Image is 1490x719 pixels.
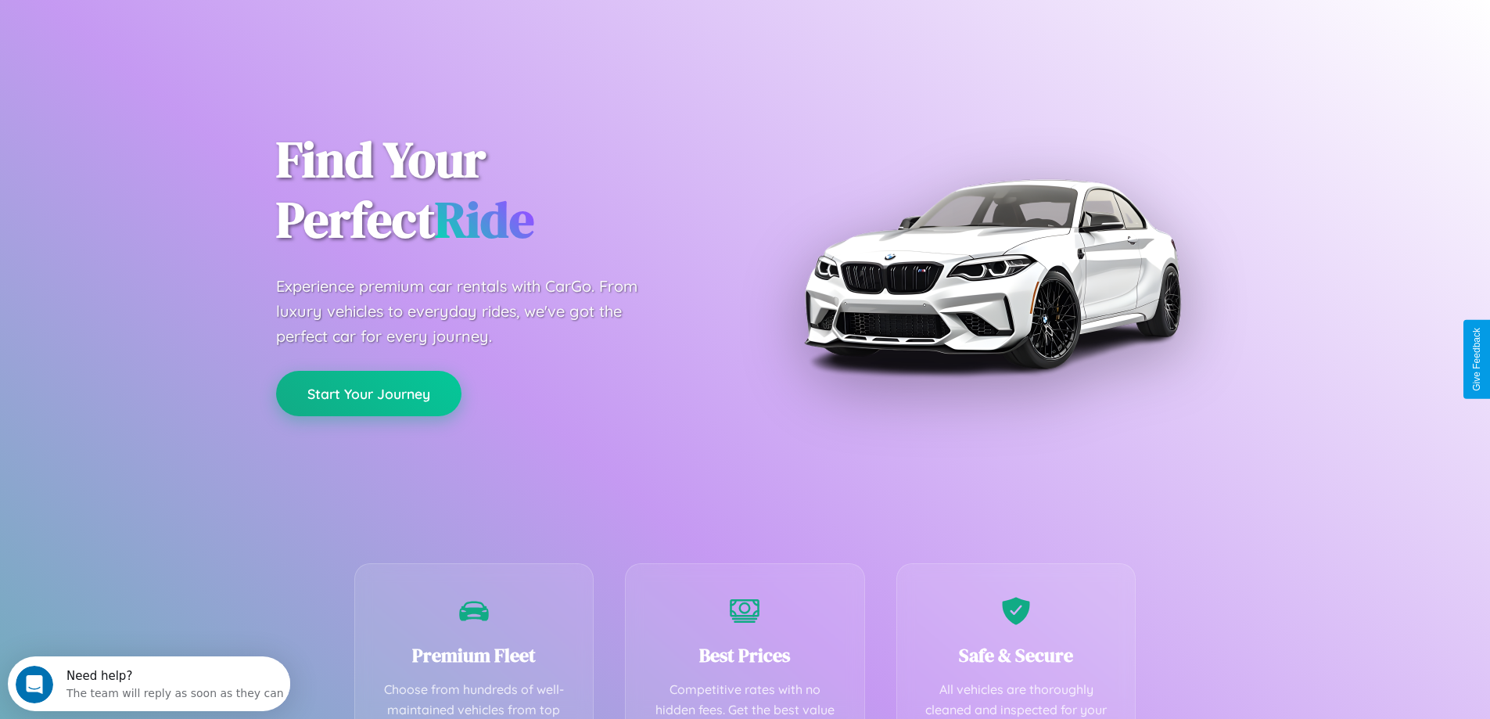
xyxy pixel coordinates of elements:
h3: Premium Fleet [379,642,570,668]
h3: Safe & Secure [921,642,1112,668]
div: Open Intercom Messenger [6,6,291,49]
h3: Best Prices [649,642,841,668]
iframe: Intercom live chat [16,666,53,703]
div: Need help? [59,13,276,26]
button: Start Your Journey [276,371,461,416]
div: Give Feedback [1471,328,1482,391]
h1: Find Your Perfect [276,130,722,250]
iframe: Intercom live chat discovery launcher [8,656,290,711]
p: Experience premium car rentals with CarGo. From luxury vehicles to everyday rides, we've got the ... [276,274,667,349]
span: Ride [435,185,534,253]
img: Premium BMW car rental vehicle [796,78,1187,469]
div: The team will reply as soon as they can [59,26,276,42]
